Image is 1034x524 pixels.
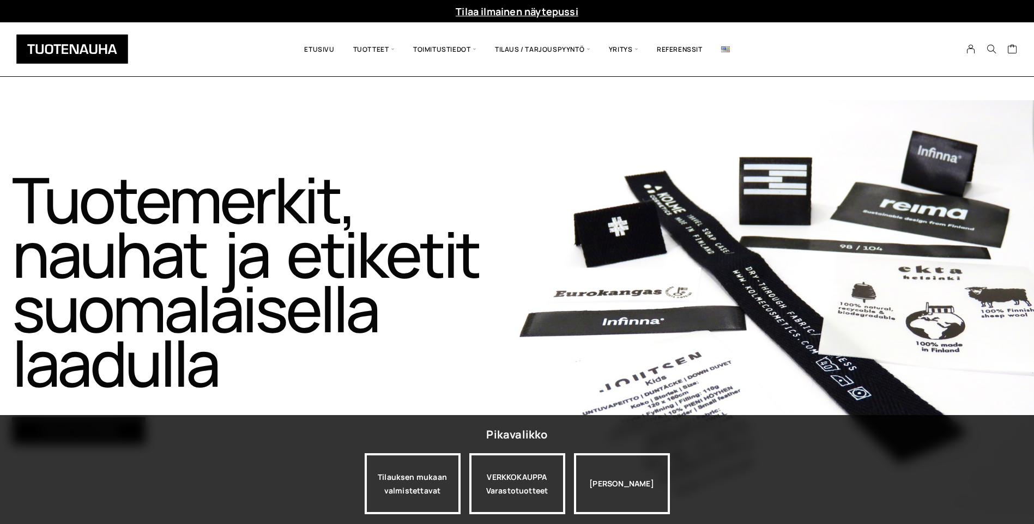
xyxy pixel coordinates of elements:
[404,31,486,68] span: Toimitustiedot
[12,172,516,390] h1: Tuotemerkit, nauhat ja etiketit suomalaisella laadulla​
[456,5,578,18] a: Tilaa ilmainen näytepussi
[1007,44,1018,57] a: Cart
[469,453,565,514] a: VERKKOKAUPPAVarastotuotteet
[981,44,1002,54] button: Search
[365,453,461,514] a: Tilauksen mukaan valmistettavat
[344,31,404,68] span: Tuotteet
[295,31,343,68] a: Etusivu
[486,425,547,444] div: Pikavalikko
[486,31,600,68] span: Tilaus / Tarjouspyyntö
[574,453,670,514] div: [PERSON_NAME]
[469,453,565,514] div: VERKKOKAUPPA Varastotuotteet
[600,31,648,68] span: Yritys
[16,34,128,64] img: Tuotenauha Oy
[648,31,712,68] a: Referenssit
[721,46,730,52] img: English
[960,44,982,54] a: My Account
